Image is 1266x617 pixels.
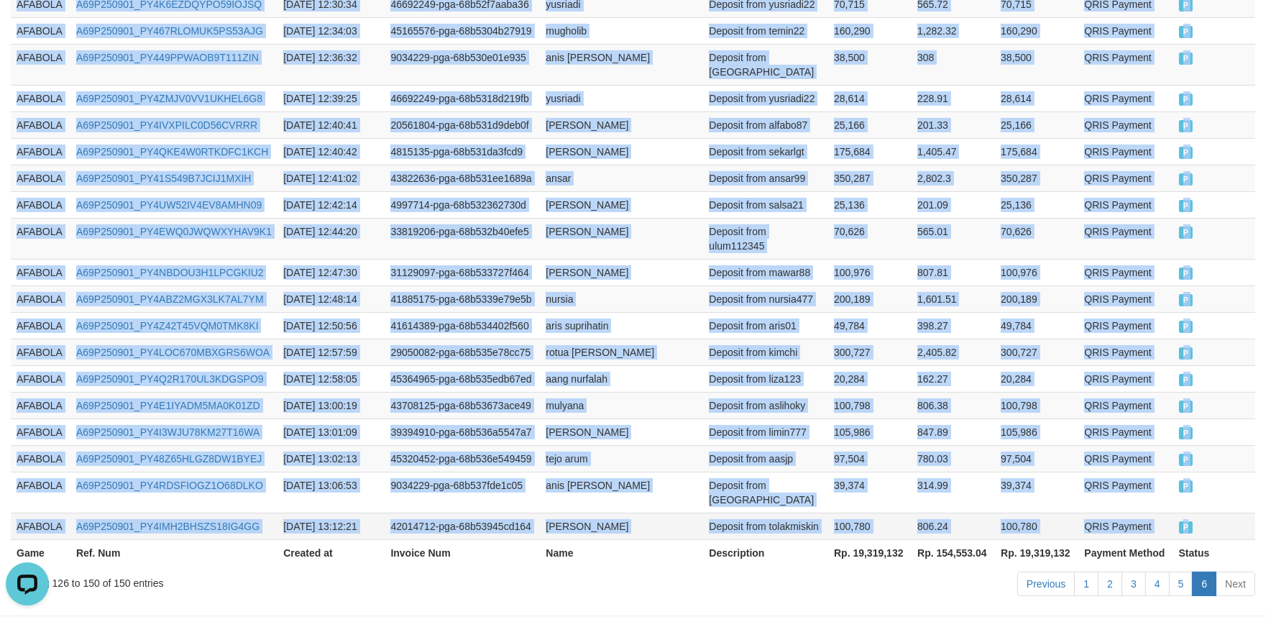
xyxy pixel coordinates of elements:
td: Deposit from [GEOGRAPHIC_DATA] [703,44,828,85]
td: 39,374 [995,472,1078,513]
td: Deposit from aasjp [703,445,828,472]
span: PAID [1179,52,1193,65]
a: A69P250901_PY4NBDOU3H1LPCGKIU2 [76,267,264,278]
td: 4997714-pga-68b532362730d [385,191,540,218]
td: Deposit from salsa21 [703,191,828,218]
td: 308 [912,44,995,85]
td: AFABOLA [11,85,70,111]
td: 70,626 [995,218,1078,259]
a: Next [1216,572,1255,596]
span: PAID [1179,401,1193,413]
td: 100,798 [995,392,1078,419]
td: 1,601.51 [912,285,995,312]
span: PAID [1179,480,1193,493]
td: AFABOLA [11,285,70,312]
td: aris suprihatin [540,312,703,339]
td: QRIS Payment [1078,312,1173,339]
td: AFABOLA [11,419,70,445]
td: tejo arum [540,445,703,472]
span: PAID [1179,427,1193,439]
td: [PERSON_NAME] [540,191,703,218]
td: 806.38 [912,392,995,419]
td: 25,136 [995,191,1078,218]
a: A69P250901_PY467RLOMUK5PS53AJG [76,25,263,37]
td: AFABOLA [11,218,70,259]
td: ansar [540,165,703,191]
th: Status [1173,539,1255,566]
td: 160,290 [995,17,1078,44]
td: 100,976 [828,259,912,285]
td: [PERSON_NAME] [540,111,703,138]
td: 2,802.3 [912,165,995,191]
td: 38,500 [828,44,912,85]
td: AFABOLA [11,138,70,165]
td: [DATE] 12:40:42 [277,138,385,165]
td: Deposit from ulum112345 [703,218,828,259]
td: 70,626 [828,218,912,259]
td: QRIS Payment [1078,365,1173,392]
a: A69P250901_PY48Z65HLGZ8DW1BYEJ [76,453,262,465]
td: 4815135-pga-68b531da3fcd9 [385,138,540,165]
td: QRIS Payment [1078,138,1173,165]
td: AFABOLA [11,365,70,392]
td: 97,504 [828,445,912,472]
td: 41885175-pga-68b5339e79e5b [385,285,540,312]
td: 29050082-pga-68b535e78cc75 [385,339,540,365]
a: A69P250901_PY4QKE4W0RTKDFC1KCH [76,146,268,157]
td: [DATE] 12:40:41 [277,111,385,138]
td: Deposit from yusriadi22 [703,85,828,111]
td: 43708125-pga-68b53673ace49 [385,392,540,419]
td: Deposit from liza123 [703,365,828,392]
span: PAID [1179,147,1193,159]
div: Showing 126 to 150 of 150 entries [11,570,517,590]
a: Previous [1017,572,1075,596]
td: AFABOLA [11,312,70,339]
td: [DATE] 13:02:13 [277,445,385,472]
td: 160,290 [828,17,912,44]
td: QRIS Payment [1078,445,1173,472]
td: 100,780 [828,513,912,539]
span: PAID [1179,374,1193,386]
a: A69P250901_PY4ABZ2MGX3LK7AL7YM [76,293,264,305]
td: 28,614 [828,85,912,111]
a: A69P250901_PY4I3WJU78KM27T16WA [76,426,260,438]
td: 42014712-pga-68b53945cd164 [385,513,540,539]
td: 41614389-pga-68b534402f560 [385,312,540,339]
a: 6 [1192,572,1216,596]
td: Deposit from kimchi [703,339,828,365]
td: [DATE] 12:50:56 [277,312,385,339]
td: QRIS Payment [1078,44,1173,85]
td: AFABOLA [11,392,70,419]
td: 25,136 [828,191,912,218]
td: [DATE] 12:36:32 [277,44,385,85]
td: [PERSON_NAME] [540,259,703,285]
td: 565.01 [912,218,995,259]
td: [DATE] 12:57:59 [277,339,385,365]
td: [PERSON_NAME] [540,513,703,539]
td: QRIS Payment [1078,285,1173,312]
td: 100,798 [828,392,912,419]
span: PAID [1179,227,1193,239]
td: QRIS Payment [1078,218,1173,259]
a: A69P250901_PY4ZMJV0VV1UKHEL6G8 [76,93,262,104]
span: PAID [1179,120,1193,132]
a: 2 [1098,572,1122,596]
td: 1,405.47 [912,138,995,165]
td: 398.27 [912,312,995,339]
a: 3 [1121,572,1146,596]
td: 200,189 [995,285,1078,312]
td: Deposit from ansar99 [703,165,828,191]
td: 20561804-pga-68b531d9deb0f [385,111,540,138]
th: Ref. Num [70,539,277,566]
td: 100,976 [995,259,1078,285]
button: Open LiveChat chat widget [6,6,49,49]
td: 49,784 [828,312,912,339]
td: QRIS Payment [1078,17,1173,44]
td: 20,284 [828,365,912,392]
td: Deposit from tolakmiskin [703,513,828,539]
td: 43822636-pga-68b531ee1689a [385,165,540,191]
td: Deposit from temin22 [703,17,828,44]
th: Name [540,539,703,566]
span: PAID [1179,294,1193,306]
td: Deposit from aris01 [703,312,828,339]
